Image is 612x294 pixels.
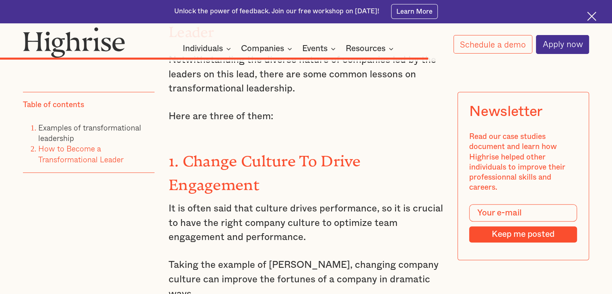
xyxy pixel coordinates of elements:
[302,44,338,54] div: Events
[169,152,361,186] strong: 1. Change Culture To Drive Engagement
[169,202,443,245] p: It is often said that culture drives performance, so it is crucial to have the right company cult...
[241,44,295,54] div: Companies
[174,7,379,16] div: Unlock the power of feedback. Join our free workshop on [DATE]!
[23,100,84,110] div: Table of contents
[169,110,443,124] p: Here are three of them:
[346,44,385,54] div: Resources
[183,44,223,54] div: Individuals
[453,35,532,54] a: Schedule a demo
[587,12,596,21] img: Cross icon
[470,205,577,222] input: Your e-mail
[346,44,396,54] div: Resources
[391,4,438,19] a: Learn More
[23,27,125,58] img: Highrise logo
[169,53,443,96] p: Notwithstanding the diverse nature of companies led by the leaders on this lead, there are some c...
[38,122,141,144] a: Examples of transformational leadership
[470,226,577,242] input: Keep me posted
[241,44,284,54] div: Companies
[38,143,124,165] a: How to Become a Transformational Leader
[470,104,542,120] div: Newsletter
[302,44,328,54] div: Events
[536,35,589,54] a: Apply now
[470,132,577,193] div: Read our case studies document and learn how Highrise helped other individuals to improve their p...
[470,205,577,243] form: Modal Form
[183,44,233,54] div: Individuals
